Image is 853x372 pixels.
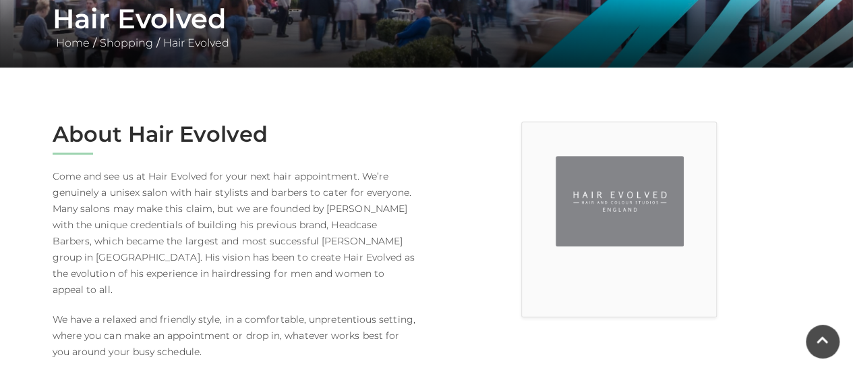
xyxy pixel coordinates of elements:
a: Home [53,36,93,49]
p: We have a relaxed and friendly style, in a comfortable, unpretentious setting, where you can make... [53,311,417,360]
div: / / [42,3,811,51]
img: Hair Evolved at Festival Place, Basingstoke [556,156,684,246]
h2: About Hair Evolved [53,122,417,147]
p: Come and see us at Hair Evolved for your next hair appointment. We’re genuinely a unisex salon wi... [53,168,417,298]
a: Hair Evolved [160,36,233,49]
a: Shopping [96,36,156,49]
h1: Hair Evolved [53,3,801,35]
